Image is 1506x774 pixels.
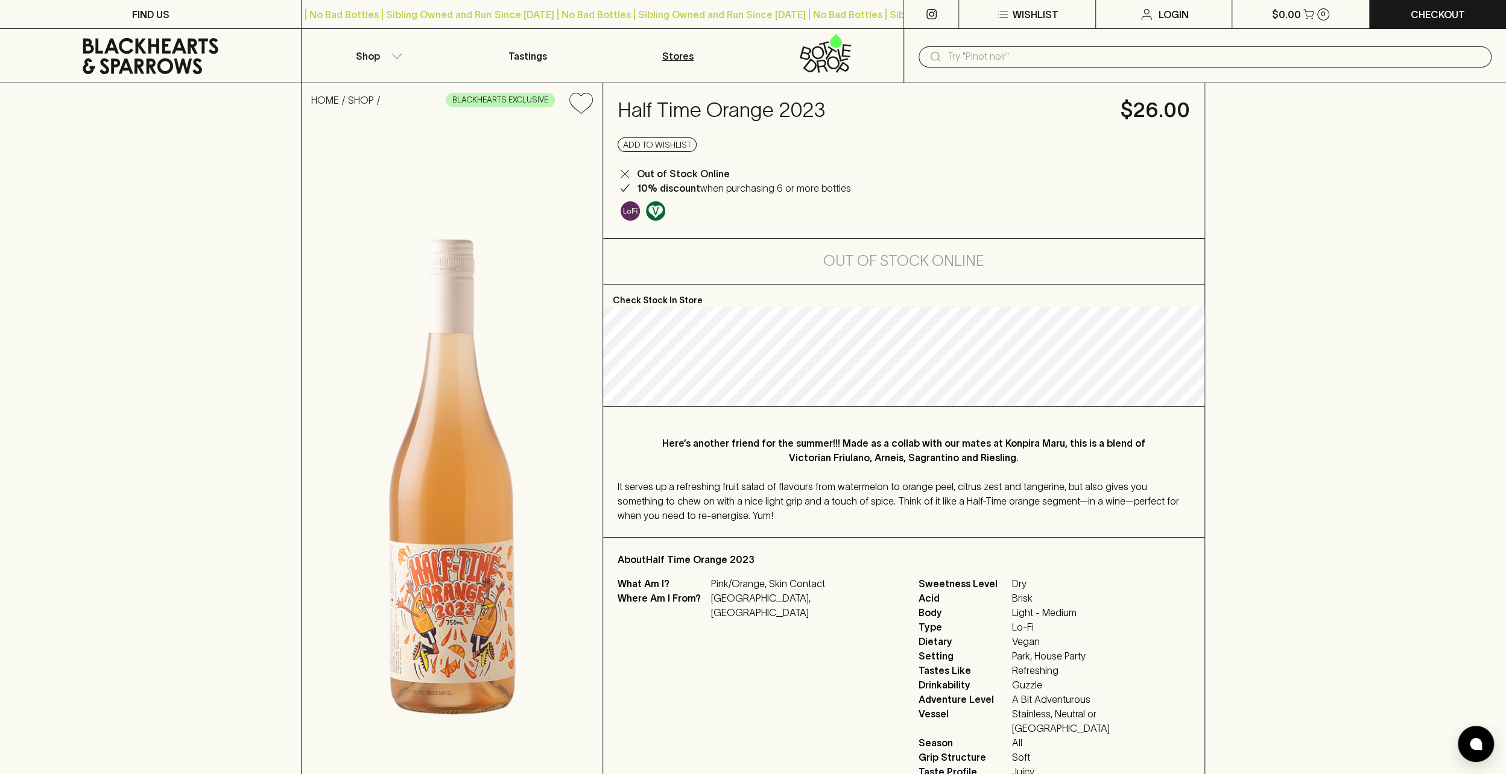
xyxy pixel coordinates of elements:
[1411,7,1465,22] p: Checkout
[1470,738,1482,750] img: bubble-icon
[603,29,753,83] a: Stores
[919,678,1009,692] span: Drinkability
[603,285,1204,307] p: Check Stock In Store
[618,481,1179,521] span: It serves up a refreshing fruit salad of flavours from watermelon to orange peel, citrus zest and...
[919,649,1009,663] span: Setting
[621,201,640,221] img: Lo-Fi
[302,29,452,83] button: Shop
[642,436,1166,465] p: Here’s another friend for the summer!!! Made as a collab with our mates at Konpira Maru, this is ...
[618,576,708,591] p: What Am I?
[1159,7,1189,22] p: Login
[1012,750,1190,764] span: Soft
[618,198,643,224] a: Some may call it natural, others minimum intervention, either way, it’s hands off & maybe even a ...
[919,692,1009,706] span: Adventure Level
[452,29,603,83] a: Tastings
[1013,7,1058,22] p: Wishlist
[919,576,1009,591] span: Sweetness Level
[919,750,1009,764] span: Grip Structure
[919,663,1009,678] span: Tastes Like
[643,198,668,224] a: Made without the use of any animal products.
[1012,735,1190,750] span: All
[356,49,380,63] p: Shop
[919,706,1009,735] span: Vessel
[919,620,1009,634] span: Type
[565,88,598,119] button: Add to wishlist
[1012,678,1190,692] span: Guzzle
[711,576,904,591] p: Pink/Orange, Skin Contact
[618,552,1190,567] p: About Half Time Orange 2023
[618,98,1106,123] h4: Half Time Orange 2023
[637,181,851,195] p: when purchasing 6 or more bottles
[1012,634,1190,649] span: Vegan
[919,591,1009,605] span: Acid
[637,166,730,181] p: Out of Stock Online
[1012,663,1190,678] span: Refreshing
[948,47,1482,66] input: Try "Pinot noir"
[919,634,1009,649] span: Dietary
[1321,11,1326,17] p: 0
[637,183,700,193] b: 10% discount
[823,251,984,271] h5: Out of Stock Online
[1012,591,1190,605] span: Brisk
[132,7,169,22] p: FIND US
[919,605,1009,620] span: Body
[1012,692,1190,706] span: A Bit Adventurous
[446,94,554,106] span: BLACKHEARTS EXCLUSIVE
[1272,7,1301,22] p: $0.00
[1012,706,1190,735] span: Stainless, Neutral or [GEOGRAPHIC_DATA]
[1012,605,1190,620] span: Light - Medium
[662,49,694,63] p: Stores
[508,49,547,63] p: Tastings
[1121,98,1190,123] h4: $26.00
[1012,620,1190,634] span: Lo-Fi
[711,591,904,620] p: [GEOGRAPHIC_DATA], [GEOGRAPHIC_DATA]
[348,95,374,105] a: SHOP
[618,591,708,620] p: Where Am I From?
[1012,576,1190,591] span: Dry
[919,735,1009,750] span: Season
[311,95,339,105] a: HOME
[646,201,665,221] img: Vegan
[618,137,697,152] button: Add to wishlist
[1012,649,1190,663] span: Park, House Party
